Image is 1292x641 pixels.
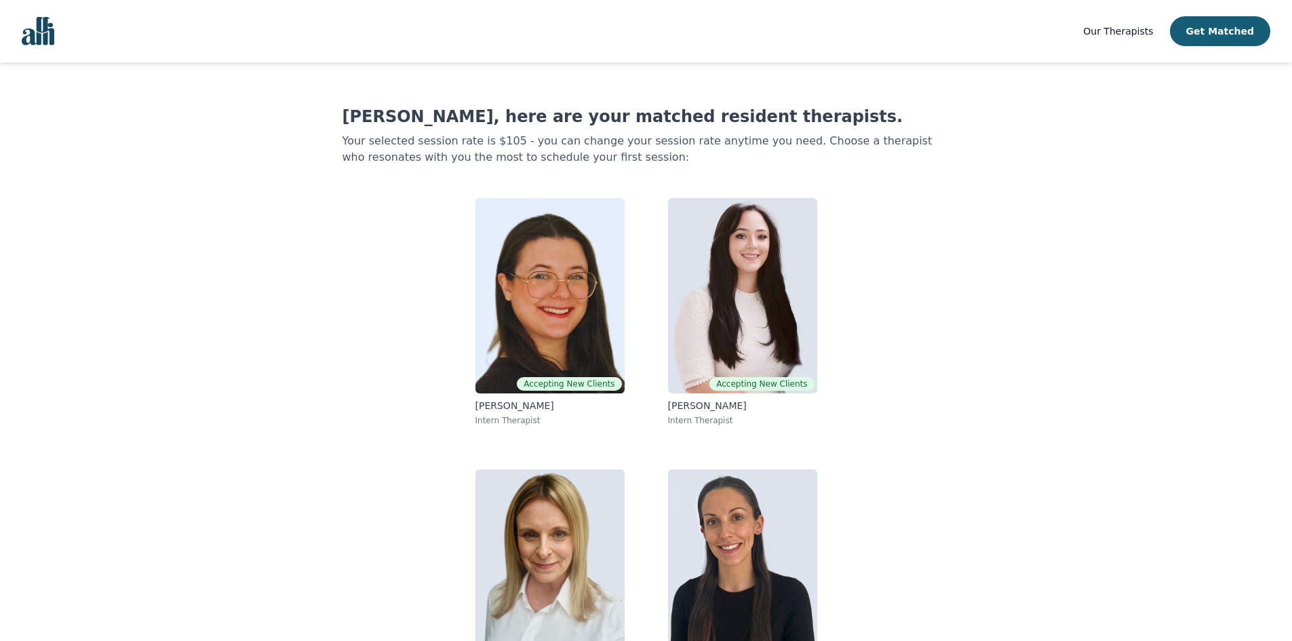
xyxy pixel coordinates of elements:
[668,415,817,426] p: Intern Therapist
[465,187,635,437] a: Sarah WildAccepting New Clients[PERSON_NAME]Intern Therapist
[1083,26,1153,37] span: Our Therapists
[342,106,950,128] h1: [PERSON_NAME], here are your matched resident therapists.
[668,399,817,412] p: [PERSON_NAME]
[1170,16,1270,46] button: Get Matched
[709,377,814,391] span: Accepting New Clients
[657,187,828,437] a: Gloria ZambranoAccepting New Clients[PERSON_NAME]Intern Therapist
[1083,23,1153,39] a: Our Therapists
[668,198,817,393] img: Gloria Zambrano
[517,377,621,391] span: Accepting New Clients
[342,133,950,166] p: Your selected session rate is $105 - you can change your session rate anytime you need. Choose a ...
[475,415,625,426] p: Intern Therapist
[475,198,625,393] img: Sarah Wild
[22,17,54,45] img: alli logo
[475,399,625,412] p: [PERSON_NAME]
